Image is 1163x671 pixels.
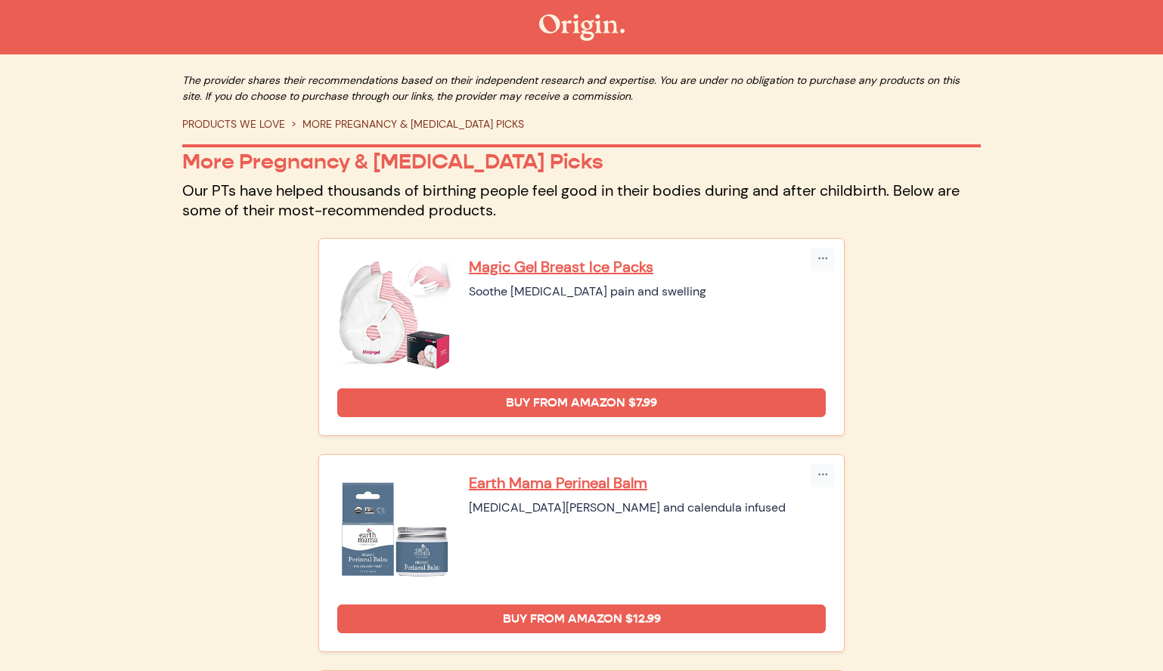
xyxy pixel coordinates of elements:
[337,257,451,370] img: Magic Gel Breast Ice Packs
[182,149,981,175] p: More Pregnancy & [MEDICAL_DATA] Picks
[469,283,826,301] div: Soothe [MEDICAL_DATA] pain and swelling
[337,473,451,586] img: Earth Mama Perineal Balm
[182,73,981,104] p: The provider shares their recommendations based on their independent research and expertise. You ...
[182,181,981,220] p: Our PTs have helped thousands of birthing people feel good in their bodies during and after child...
[285,116,524,132] li: MORE PREGNANCY & [MEDICAL_DATA] PICKS
[182,117,285,131] a: PRODUCTS WE LOVE
[337,388,826,417] a: Buy from Amazon $7.99
[469,473,826,493] a: Earth Mama Perineal Balm
[469,257,826,277] a: Magic Gel Breast Ice Packs
[539,14,625,41] img: The Origin Shop
[337,605,826,633] a: Buy from Amazon $12.99
[469,499,826,517] div: [MEDICAL_DATA][PERSON_NAME] and calendula infused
